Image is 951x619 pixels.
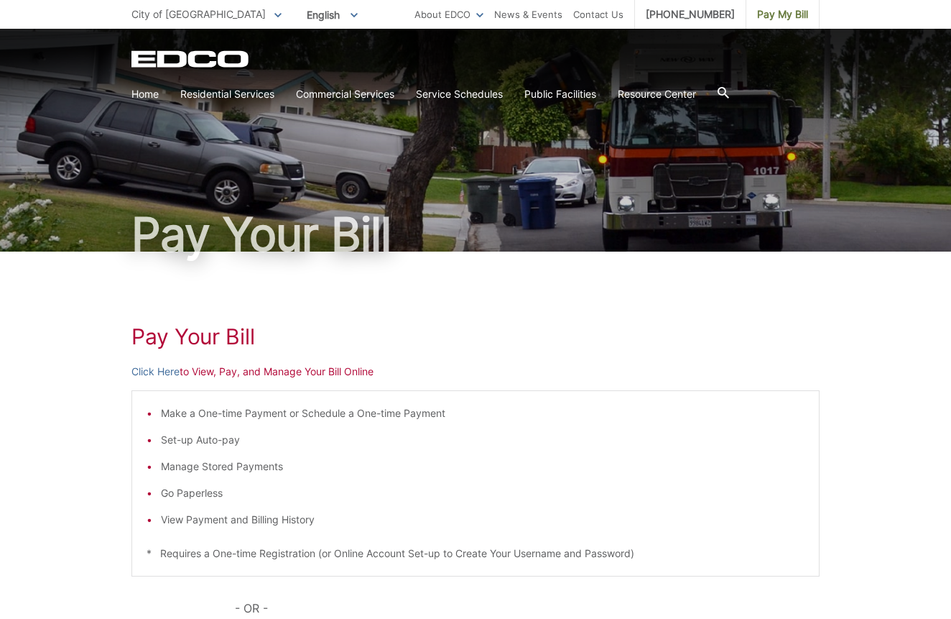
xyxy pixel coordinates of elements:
[757,6,808,22] span: Pay My Bill
[161,432,804,448] li: Set-up Auto-pay
[131,364,180,380] a: Click Here
[414,6,483,22] a: About EDCO
[416,86,503,102] a: Service Schedules
[131,324,820,349] h1: Pay Your Bill
[131,86,159,102] a: Home
[180,86,274,102] a: Residential Services
[131,50,251,68] a: EDCD logo. Return to the homepage.
[131,211,820,257] h1: Pay Your Bill
[494,6,562,22] a: News & Events
[618,86,696,102] a: Resource Center
[161,405,804,421] li: Make a One-time Payment or Schedule a One-time Payment
[161,485,804,501] li: Go Paperless
[147,546,804,561] p: * Requires a One-time Registration (or Online Account Set-up to Create Your Username and Password)
[161,459,804,474] li: Manage Stored Payments
[296,3,368,27] span: English
[131,364,820,380] p: to View, Pay, and Manage Your Bill Online
[524,86,596,102] a: Public Facilities
[235,598,820,618] p: - OR -
[296,86,394,102] a: Commercial Services
[161,512,804,528] li: View Payment and Billing History
[131,8,266,20] span: City of [GEOGRAPHIC_DATA]
[573,6,623,22] a: Contact Us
